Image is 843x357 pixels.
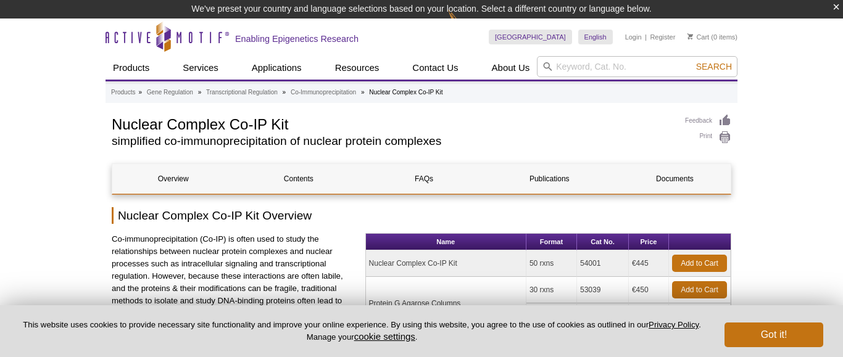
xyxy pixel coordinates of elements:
[672,281,727,298] a: Add to Cart
[685,131,731,144] a: Print
[366,277,526,330] td: Protein G Agarose Columns
[725,322,823,347] button: Got it!
[645,30,647,44] li: |
[672,255,727,272] a: Add to Cart
[687,30,737,44] li: (0 items)
[328,56,387,80] a: Resources
[526,234,577,250] th: Format
[484,56,538,80] a: About Us
[363,164,484,194] a: FAQs
[577,250,629,277] td: 54001
[147,87,193,98] a: Gene Regulation
[650,33,675,41] a: Register
[206,87,278,98] a: Transcriptional Regulation
[696,62,732,72] span: Search
[685,114,731,128] a: Feedback
[649,320,699,329] a: Privacy Policy
[112,136,673,147] h2: simplified co-immunoprecipitation of nuclear protein complexes
[20,319,704,343] p: This website uses cookies to provide necessary site functionality and improve your online experie...
[537,56,737,77] input: Keyword, Cat. No.
[448,9,481,38] img: Change Here
[111,87,135,98] a: Products
[238,164,359,194] a: Contents
[138,89,142,96] li: »
[235,33,359,44] h2: Enabling Epigenetics Research
[405,56,465,80] a: Contact Us
[577,303,629,330] td: 53037
[526,250,577,277] td: 50 rxns
[526,303,577,330] td: 5 rxns
[625,33,642,41] a: Login
[366,250,526,277] td: Nuclear Complex Co-IP Kit
[112,114,673,133] h1: Nuclear Complex Co-IP Kit
[687,33,709,41] a: Cart
[283,89,286,96] li: »
[175,56,226,80] a: Services
[489,164,610,194] a: Publications
[361,89,365,96] li: »
[526,277,577,303] td: 30 rxns
[366,234,526,250] th: Name
[291,87,356,98] a: Co-Immunoprecipitation
[198,89,202,96] li: »
[629,303,669,330] td: €110
[577,234,629,250] th: Cat No.
[112,164,234,194] a: Overview
[369,89,442,96] li: Nuclear Complex Co-IP Kit
[112,207,731,224] h2: Nuclear Complex Co-IP Kit Overview
[629,277,669,303] td: €450
[106,56,157,80] a: Products
[354,331,415,342] button: cookie settings
[692,61,736,72] button: Search
[687,33,693,39] img: Your Cart
[629,250,669,277] td: €445
[629,234,669,250] th: Price
[489,30,572,44] a: [GEOGRAPHIC_DATA]
[614,164,736,194] a: Documents
[244,56,309,80] a: Applications
[578,30,613,44] a: English
[577,277,629,303] td: 53039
